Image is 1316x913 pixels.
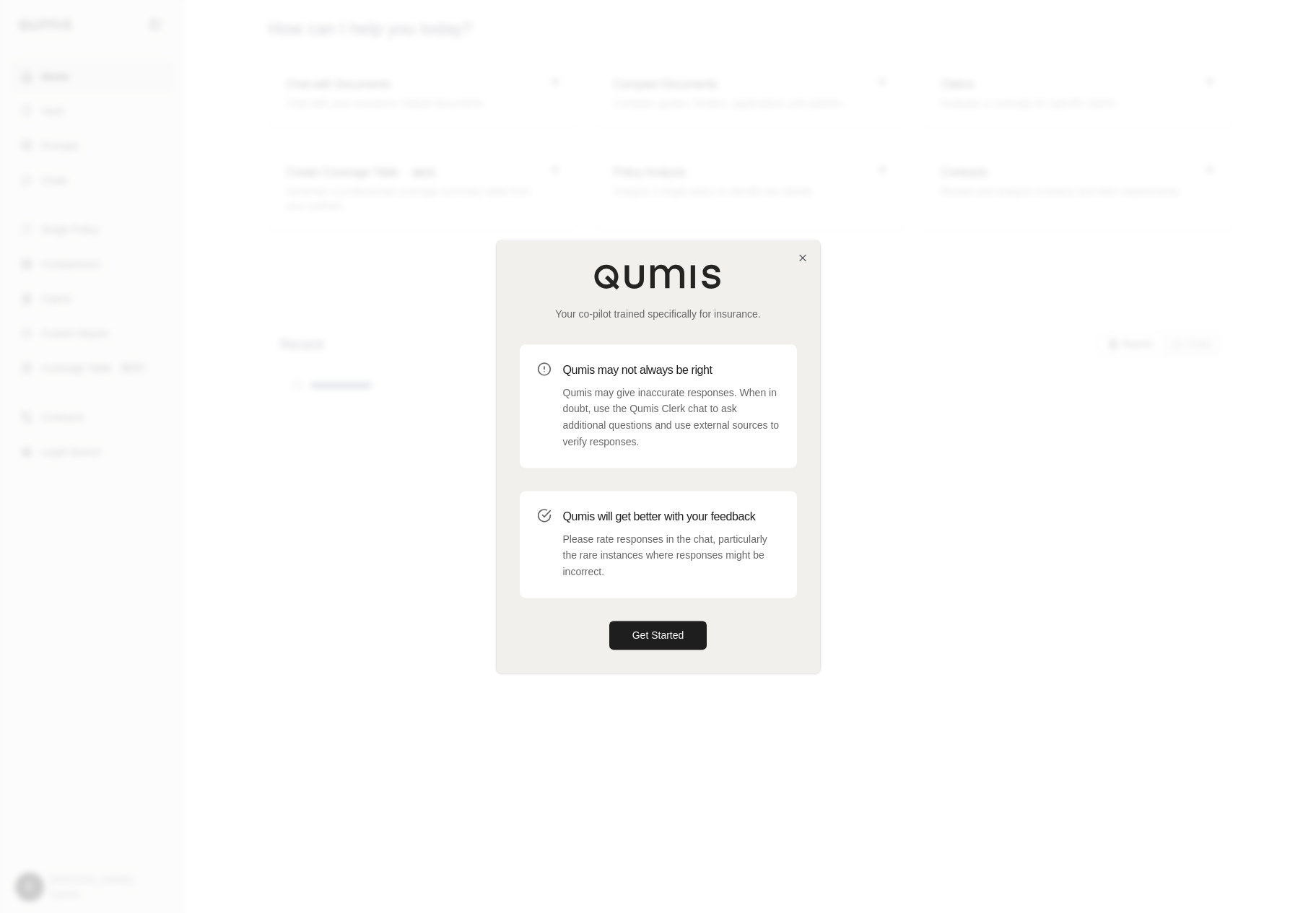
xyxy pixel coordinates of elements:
p: Your co-pilot trained specifically for insurance. [520,307,797,321]
p: Please rate responses in the chat, particularly the rare instances where responses might be incor... [563,531,780,580]
img: Qumis Logo [593,263,723,289]
h3: Qumis may not always be right [563,362,780,379]
h3: Qumis will get better with your feedback [563,508,780,525]
button: Get Started [609,621,707,650]
p: Qumis may give inaccurate responses. When in doubt, use the Qumis Clerk chat to ask additional qu... [563,385,780,450]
